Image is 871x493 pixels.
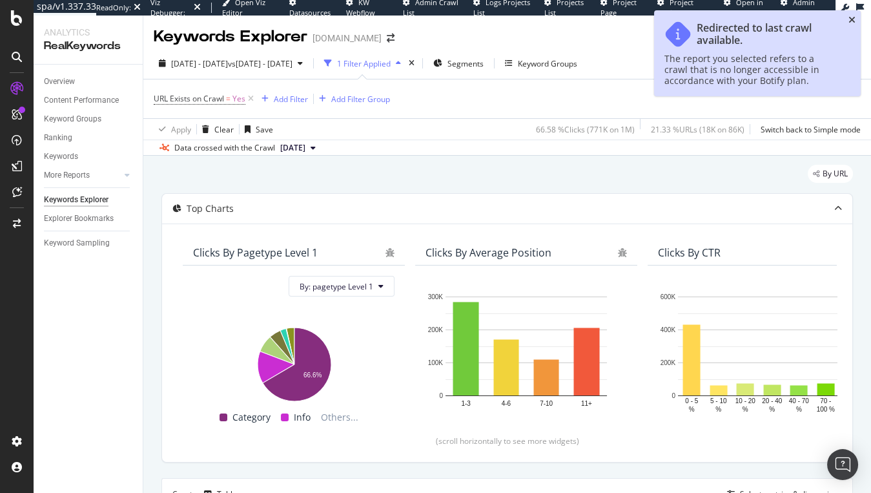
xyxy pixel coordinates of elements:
[44,193,134,207] a: Keywords Explorer
[294,410,311,425] span: Info
[406,57,417,70] div: times
[44,212,114,226] div: Explorer Bookmarks
[827,449,858,480] div: Open Intercom Messenger
[197,119,234,140] button: Clear
[848,16,856,25] div: close toast
[44,169,90,182] div: More Reports
[385,248,395,257] div: bug
[187,202,234,215] div: Top Charts
[500,53,582,74] button: Keyword Groups
[44,94,134,107] a: Content Performance
[44,236,110,250] div: Keyword Sampling
[44,112,101,126] div: Keyword Groups
[44,131,134,145] a: Ranking
[710,398,727,405] text: 5 - 10
[425,246,551,259] div: Clicks By Average Position
[256,91,308,107] button: Add Filter
[280,142,305,154] span: 2024 Oct. 7th
[232,90,245,108] span: Yes
[44,150,78,163] div: Keywords
[425,290,627,414] svg: A chart.
[154,26,307,48] div: Keywords Explorer
[316,410,364,425] span: Others...
[428,293,444,300] text: 300K
[171,124,191,135] div: Apply
[808,165,853,183] div: legacy label
[274,94,308,105] div: Add Filter
[536,124,635,135] div: 66.58 % Clicks ( 771K on 1M )
[817,406,835,413] text: 100 %
[303,372,322,379] text: 66.6%
[762,398,783,405] text: 20 - 40
[337,58,391,69] div: 1 Filter Applied
[658,290,859,414] svg: A chart.
[769,406,775,413] text: %
[171,58,228,69] span: [DATE] - [DATE]
[715,406,721,413] text: %
[697,22,837,47] div: Redirected to last crawl available.
[174,142,275,154] div: Data crossed with the Crawl
[232,410,271,425] span: Category
[178,435,837,446] div: (scroll horizontally to see more widgets)
[214,124,234,135] div: Clear
[502,400,511,407] text: 4-6
[661,293,676,300] text: 600K
[193,321,395,403] svg: A chart.
[428,359,444,366] text: 100K
[44,26,132,39] div: Analytics
[226,93,231,104] span: =
[540,400,553,407] text: 7-10
[581,400,592,407] text: 11+
[275,140,321,156] button: [DATE]
[154,119,191,140] button: Apply
[439,392,443,399] text: 0
[319,53,406,74] button: 1 Filter Applied
[154,53,308,74] button: [DATE] - [DATE]vs[DATE] - [DATE]
[44,94,119,107] div: Content Performance
[518,58,577,69] div: Keyword Groups
[661,359,676,366] text: 200K
[44,193,108,207] div: Keywords Explorer
[820,398,831,405] text: 70 -
[44,150,134,163] a: Keywords
[44,131,72,145] div: Ranking
[428,326,444,333] text: 200K
[823,170,848,178] span: By URL
[671,392,675,399] text: 0
[228,58,292,69] span: vs [DATE] - [DATE]
[761,124,861,135] div: Switch back to Simple mode
[313,32,382,45] div: [DOMAIN_NAME]
[685,398,698,405] text: 0 - 5
[96,3,131,13] div: ReadOnly:
[789,398,810,405] text: 40 - 70
[314,91,390,107] button: Add Filter Group
[44,39,132,54] div: RealKeywords
[256,124,273,135] div: Save
[743,406,748,413] text: %
[44,112,134,126] a: Keyword Groups
[461,400,471,407] text: 1-3
[651,124,744,135] div: 21.33 % URLs ( 18K on 86K )
[661,326,676,333] text: 400K
[289,276,395,297] button: By: pagetype Level 1
[289,8,331,17] span: Datasources
[618,248,627,257] div: bug
[428,53,489,74] button: Segments
[44,75,134,89] a: Overview
[689,406,695,413] text: %
[658,246,721,259] div: Clicks By CTR
[300,281,373,292] span: By: pagetype Level 1
[664,53,837,86] div: The report you selected refers to a crawl that is no longer accessible in accordance with your Bo...
[755,119,861,140] button: Switch back to Simple mode
[240,119,273,140] button: Save
[44,169,121,182] a: More Reports
[44,75,75,89] div: Overview
[387,34,395,43] div: arrow-right-arrow-left
[331,94,390,105] div: Add Filter Group
[44,212,134,226] a: Explorer Bookmarks
[154,93,224,104] span: URL Exists on Crawl
[193,246,318,259] div: Clicks By pagetype Level 1
[735,398,756,405] text: 10 - 20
